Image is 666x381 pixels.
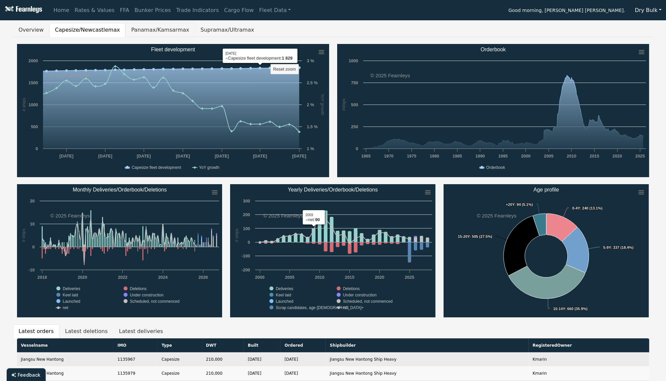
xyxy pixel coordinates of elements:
[17,366,114,380] td: Jiangsu New Hantong
[199,165,219,170] text: YoY growth
[326,338,529,352] th: Shipbuilder
[603,245,634,249] text: : 337 (18.4%)
[343,305,349,310] text: net
[280,338,326,352] th: Ordered
[21,98,26,112] text: # ships
[77,275,87,280] text: 2020
[553,307,588,311] text: : 660 (35.9%)
[498,154,508,159] text: 1995
[255,275,264,280] text: 2000
[453,154,462,159] text: 1985
[590,154,599,159] text: 2015
[137,154,151,159] text: [DATE]
[407,154,416,159] text: 1975
[320,94,325,116] text: YoY growth
[345,275,355,280] text: 2015
[17,44,329,177] svg: Fleet development
[59,154,73,159] text: [DATE]
[256,4,293,17] a: Fleet Data
[572,206,603,210] text: : 240 (13.1%)
[405,275,414,280] text: 2025
[263,213,303,218] text: © 2025 Fearnleys
[158,275,168,280] text: 2024
[458,234,470,238] tspan: 15-20Y
[341,99,346,111] text: #ships
[280,352,326,366] td: [DATE]
[356,146,358,151] text: 0
[371,73,410,78] text: © 2025 Fearnleys
[307,102,314,107] text: 2 %
[349,58,358,63] text: 1000
[326,352,529,366] td: Jiangsu New Hantong Ship Heavy
[567,154,576,159] text: 2010
[198,275,208,280] text: 2026
[529,366,649,380] td: Kmarin
[361,154,371,159] text: 1965
[113,366,157,380] td: 1135979
[31,124,38,129] text: 500
[521,154,530,159] text: 2000
[130,293,163,297] text: Under construction
[351,80,358,85] text: 750
[13,324,60,338] button: Latest orders
[506,202,533,206] text: : 94 (5.1%)
[132,165,181,170] text: Capesize fleet development
[28,58,38,63] text: 2000
[202,338,244,352] th: DWT
[509,5,625,17] span: Good morning, [PERSON_NAME] [PERSON_NAME].
[292,154,306,159] text: [DATE]
[544,154,553,159] text: 2005
[351,102,358,107] text: 500
[3,6,42,14] img: Fearnleys Logo
[243,198,250,203] text: 300
[28,267,35,272] text: -10
[113,352,157,366] td: 1135967
[202,352,244,366] td: 210,000
[343,299,393,304] text: Scheduled, not commenced
[631,4,666,17] button: Dry Bulk
[326,366,529,380] td: Jiangsu New Hantong Ship Heavy
[248,240,250,245] text: 0
[50,213,90,218] text: © 2025 Fearnleys
[572,206,580,210] tspan: 0-4Y
[118,275,127,280] text: 2022
[273,67,296,72] text: Reset zoom
[117,4,132,17] a: FFA
[444,184,649,317] svg: Age profile
[176,154,190,159] text: [DATE]
[529,338,649,352] th: RegisteredOwner
[157,338,202,352] th: Type
[113,338,157,352] th: IMO
[63,286,80,291] text: Deliveries
[113,324,169,338] button: Latest deliveries
[195,23,260,37] button: Supramax/Ultramax
[130,299,179,304] text: Scheduled, not commenced
[13,23,49,37] button: Overview
[276,293,291,297] text: Keel laid
[157,352,202,366] td: Capesize
[276,286,293,291] text: Deliveries
[73,187,167,192] text: Monthly Deliveries/Orderbook/Deletions
[28,80,38,85] text: 1500
[243,212,250,217] text: 200
[221,4,256,17] a: Cargo Flow
[214,154,228,159] text: [DATE]
[35,146,38,151] text: 0
[458,234,492,238] text: : 505 (27.5%)
[59,324,113,338] button: Latest deletions
[343,286,360,291] text: Deletions
[506,202,515,206] tspan: +20Y
[63,299,80,304] text: Launched
[343,293,377,297] text: Under construction
[230,184,436,317] svg: Yearly Deliveries/Orderbook/Deletions
[37,275,47,280] text: 2018
[98,154,112,159] text: [DATE]
[553,307,566,311] tspan: 10-14Y
[375,275,385,280] text: 2020
[253,154,267,159] text: [DATE]
[17,352,114,366] td: Jiangsu New Hantong
[244,338,280,352] th: Built
[30,221,34,226] text: 10
[63,293,78,297] text: Keel laid
[486,165,506,170] text: Orderbook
